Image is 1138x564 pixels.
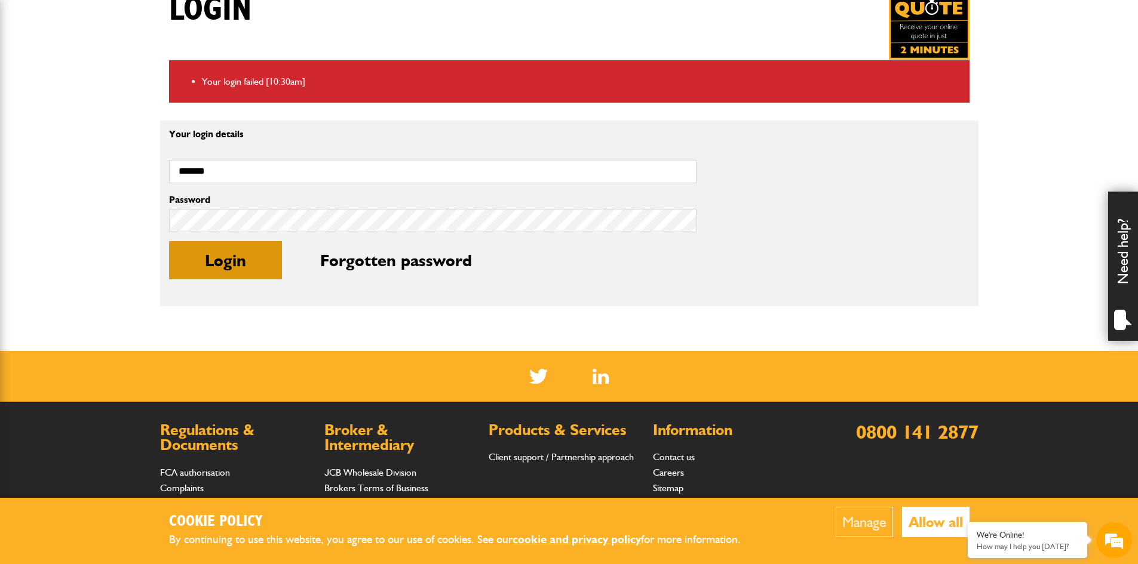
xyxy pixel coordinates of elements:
button: Login [169,241,282,279]
h2: Products & Services [489,423,641,438]
div: We're Online! [977,530,1078,540]
a: 0800 141 2877 [856,420,979,443]
h2: Cookie Policy [169,513,760,531]
h2: Broker & Intermediary [324,423,477,453]
img: Linked In [593,369,609,384]
button: Allow all [902,507,970,537]
p: Your login details [169,130,697,139]
img: d_20077148190_company_1631870298795_20077148190 [20,66,50,83]
a: Client support / Partnership approach [489,451,634,463]
a: Brokers Terms of Business [324,482,428,494]
a: Sitemap [653,482,683,494]
a: LinkedIn [593,369,609,384]
textarea: Type your message and hit 'Enter' [16,216,218,357]
a: cookie and privacy policy [513,532,641,546]
h2: Regulations & Documents [160,423,312,453]
button: Forgotten password [284,241,508,279]
input: Enter your last name [16,110,218,137]
div: Need help? [1108,192,1138,341]
a: Complaints [160,482,204,494]
a: FCA authorisation [160,467,230,478]
em: Start Chat [162,368,217,384]
label: Password [169,195,697,205]
img: Twitter [529,369,548,384]
p: How may I help you today? [977,542,1078,551]
div: Minimize live chat window [196,6,225,35]
a: JCB Wholesale Division [324,467,416,478]
h2: Information [653,423,805,438]
div: Chat with us now [62,67,201,82]
input: Enter your phone number [16,181,218,207]
a: Contact us [653,451,695,463]
p: By continuing to use this website, you agree to our use of cookies. See our for more information. [169,531,760,549]
input: Enter your email address [16,146,218,172]
a: Careers [653,467,684,478]
li: Your login failed [10:30am] [202,74,961,90]
button: Manage [836,507,893,537]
